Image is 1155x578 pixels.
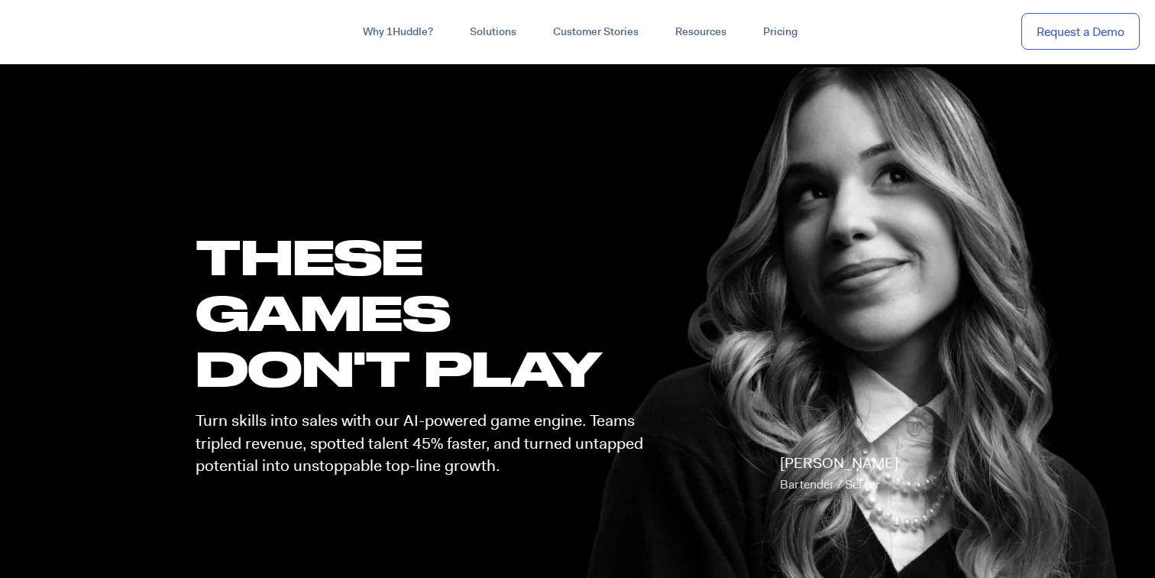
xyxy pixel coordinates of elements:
a: Resources [657,18,745,46]
img: ... [15,17,125,46]
a: Why 1Huddle? [345,18,451,46]
a: Request a Demo [1021,13,1140,50]
a: Pricing [745,18,816,46]
p: Turn skills into sales with our AI-powered game engine. Teams tripled revenue, spotted talent 45%... [196,410,657,477]
p: [PERSON_NAME] [780,453,898,495]
a: Solutions [451,18,535,46]
span: Bartender / Server [780,476,880,492]
h1: these GAMES DON'T PLAY [196,229,657,397]
a: Customer Stories [535,18,657,46]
